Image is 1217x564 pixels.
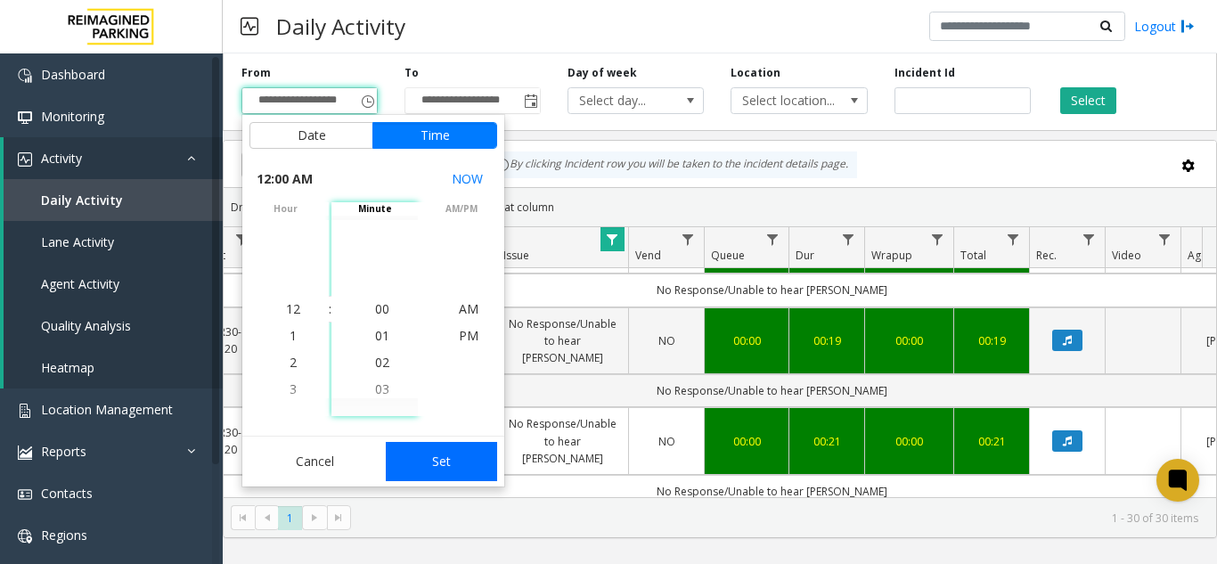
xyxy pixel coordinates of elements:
div: Data table [224,227,1216,497]
img: 'icon' [18,445,32,460]
span: Lane Activity [41,233,114,250]
span: 01 [375,327,389,344]
button: Select [1060,87,1116,114]
img: 'icon' [18,152,32,167]
label: Location [731,65,780,81]
span: Activity [41,150,82,167]
a: Total Filter Menu [1001,227,1025,251]
span: AM/PM [418,202,504,216]
a: Rec. Filter Menu [1077,227,1101,251]
span: Monitoring [41,108,104,125]
span: Queue [711,248,745,263]
div: : [329,300,331,318]
a: Video Filter Menu [1153,227,1177,251]
span: 2 [290,354,297,371]
img: 'icon' [18,487,32,502]
span: Page 1 [278,506,302,530]
label: Incident Id [894,65,955,81]
a: Vend Filter Menu [676,227,700,251]
a: 00:00 [715,332,778,349]
span: Regions [41,527,87,544]
a: Daily Activity [4,179,223,221]
img: 'icon' [18,529,32,544]
a: Lane Activity [4,221,223,263]
a: 00:19 [965,332,1018,349]
span: minute [331,202,418,216]
span: 12:00 AM [257,167,313,192]
img: pageIcon [241,4,258,48]
a: 00:00 [876,433,943,450]
label: From [241,65,271,81]
span: Rec. [1036,248,1057,263]
span: hour [242,202,329,216]
a: 00:19 [800,332,854,349]
h3: Daily Activity [267,4,414,48]
a: Activity [4,137,223,179]
img: logout [1180,17,1195,36]
span: NO [658,333,675,348]
a: 00:00 [715,433,778,450]
span: 1 [290,327,297,344]
a: NO [640,433,693,450]
span: Reports [41,443,86,460]
span: 3 [290,380,297,397]
img: 'icon' [18,69,32,83]
button: Set [386,442,498,481]
img: 'icon' [18,110,32,125]
a: Issue Filter Menu [600,227,625,251]
a: NO [640,332,693,349]
span: Issue [503,248,529,263]
span: Agent Activity [41,275,119,292]
div: By clicking Incident row you will be taken to the incident details page. [486,151,857,178]
span: Location Management [41,401,173,418]
span: 12 [286,300,300,317]
a: Quality Analysis [4,305,223,347]
span: Quality Analysis [41,317,131,334]
a: Dur Filter Menu [837,227,861,251]
button: Time tab [372,122,497,149]
a: Agent Activity [4,263,223,305]
a: Queue Filter Menu [761,227,785,251]
span: 00 [375,300,389,317]
div: Drag a column header and drop it here to group by that column [224,192,1216,223]
a: R30-20 [214,424,247,458]
img: 'icon' [18,404,32,418]
a: Heatmap [4,347,223,388]
span: Heatmap [41,359,94,376]
button: Date tab [249,122,373,149]
kendo-pager-info: 1 - 30 of 30 items [362,511,1198,526]
button: Select now [445,163,490,195]
span: Agent [1188,248,1217,263]
a: 00:21 [965,433,1018,450]
span: AM [459,300,478,317]
a: Lot Filter Menu [230,227,254,251]
span: Video [1112,248,1141,263]
label: Day of week [568,65,637,81]
span: Toggle popup [520,88,540,113]
span: PM [459,327,478,344]
span: Toggle popup [357,88,377,113]
span: Dur [796,248,814,263]
span: 02 [375,354,389,371]
span: Contacts [41,485,93,502]
a: Wrapup Filter Menu [926,227,950,251]
a: R30-20 [214,323,247,357]
a: 00:00 [876,332,943,349]
a: No Response/Unable to hear [PERSON_NAME] [508,315,617,367]
span: Daily Activity [41,192,123,208]
span: Total [960,248,986,263]
label: To [404,65,419,81]
span: Wrapup [871,248,912,263]
a: 00:21 [800,433,854,450]
span: NO [658,434,675,449]
span: Vend [635,248,661,263]
span: 03 [375,380,389,397]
